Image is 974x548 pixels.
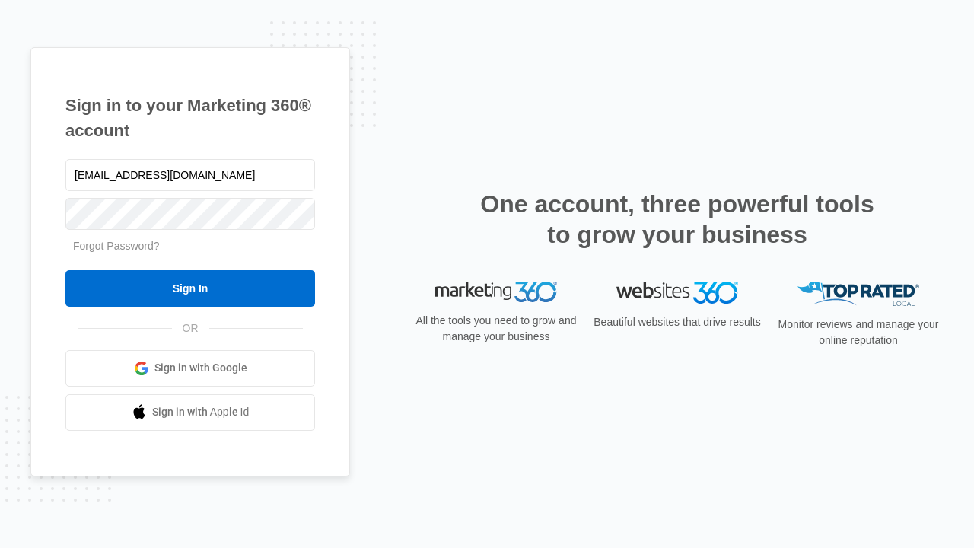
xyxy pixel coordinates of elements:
[152,404,250,420] span: Sign in with Apple Id
[172,320,209,336] span: OR
[773,317,944,349] p: Monitor reviews and manage your online reputation
[154,360,247,376] span: Sign in with Google
[797,282,919,307] img: Top Rated Local
[65,350,315,387] a: Sign in with Google
[65,159,315,191] input: Email
[476,189,879,250] h2: One account, three powerful tools to grow your business
[65,270,315,307] input: Sign In
[435,282,557,303] img: Marketing 360
[592,314,762,330] p: Beautiful websites that drive results
[411,313,581,345] p: All the tools you need to grow and manage your business
[65,394,315,431] a: Sign in with Apple Id
[65,93,315,143] h1: Sign in to your Marketing 360® account
[616,282,738,304] img: Websites 360
[73,240,160,252] a: Forgot Password?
